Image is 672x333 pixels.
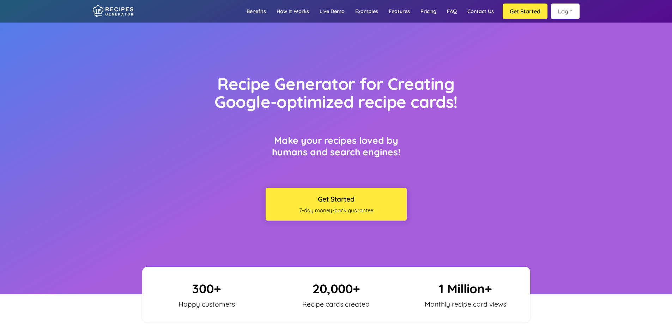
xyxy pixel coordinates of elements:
[289,300,384,308] p: Recipe cards created
[266,135,407,158] h3: Make your recipes loved by humans and search engines!
[350,1,383,21] a: Examples
[406,281,525,296] p: 1 Million+
[462,1,499,21] a: Contact us
[269,207,403,214] span: 7-day money-back guarantee
[159,300,254,308] p: Happy customers
[383,1,415,21] a: Features
[277,281,395,296] p: 20,000+
[418,300,513,308] p: Monthly recipe card views
[314,1,350,21] a: Live demo
[266,188,407,221] button: Get Started7-day money-back guarantee
[147,281,266,296] p: 300+
[442,1,462,21] a: FAQ
[271,1,314,21] a: How it works
[241,1,271,21] a: Benefits
[551,4,580,19] a: Login
[199,75,473,111] h1: Recipe Generator for Creating Google-optimized recipe cards!
[503,4,547,19] button: Get Started
[415,1,442,21] a: Pricing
